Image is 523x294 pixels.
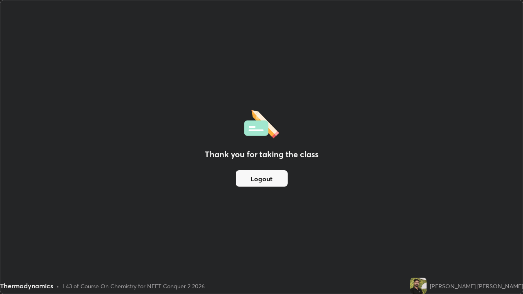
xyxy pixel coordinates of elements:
button: Logout [236,170,288,187]
img: d4ceb94013f44135ba1f99c9176739bb.jpg [410,278,427,294]
div: • [56,282,59,290]
h2: Thank you for taking the class [205,148,319,160]
div: L43 of Course On Chemistry for NEET Conquer 2 2026 [63,282,205,290]
img: offlineFeedback.1438e8b3.svg [244,107,279,138]
div: [PERSON_NAME] [PERSON_NAME] [430,282,523,290]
